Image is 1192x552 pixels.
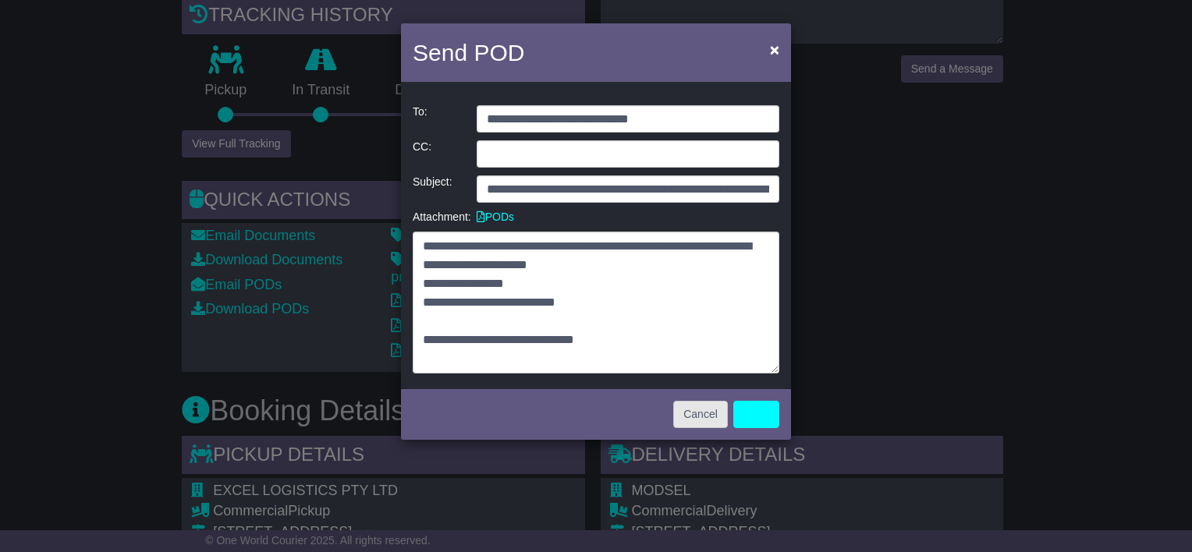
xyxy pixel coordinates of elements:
[733,401,779,428] a: Send
[762,34,787,65] button: Close
[413,35,524,70] h4: Send POD
[673,401,728,428] button: Cancel
[477,211,514,223] a: PODs
[405,175,469,203] div: Subject:
[405,140,469,168] div: CC:
[405,105,469,133] div: To:
[405,211,469,224] div: Attachment:
[770,41,779,58] span: ×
